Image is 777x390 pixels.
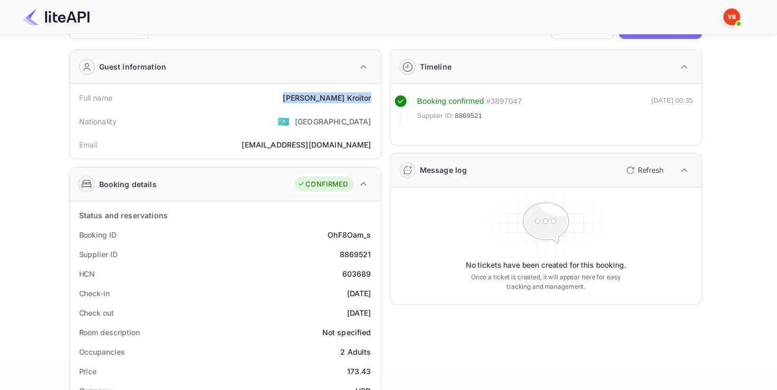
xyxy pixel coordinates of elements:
[79,366,97,377] div: Price
[322,327,371,338] div: Not specified
[420,164,467,175] div: Message log
[466,260,626,270] p: No tickets have been created for this booking.
[99,179,157,190] div: Booking details
[620,162,668,179] button: Refresh
[79,288,110,299] div: Check-in
[298,179,348,190] div: CONFIRMED
[486,95,522,108] div: # 3897047
[347,307,371,318] div: [DATE]
[347,366,371,377] div: 173.43
[79,249,118,260] div: Supplier ID
[455,111,482,121] span: 8869521
[340,346,371,357] div: 2 Adults
[79,229,117,240] div: Booking ID
[723,8,740,25] img: Yandex Support
[242,139,371,150] div: [EMAIL_ADDRESS][DOMAIN_NAME]
[463,272,629,291] p: Once a ticket is created, it will appear here for easy tracking and management.
[79,210,168,221] div: Status and reservations
[638,164,664,175] p: Refresh
[79,92,112,103] div: Full name
[417,111,454,121] span: Supplier ID:
[79,346,125,357] div: Occupancies
[651,95,693,126] div: [DATE] 00:35
[339,249,371,260] div: 8869521
[420,61,452,72] div: Timeline
[347,288,371,299] div: [DATE]
[417,95,484,108] div: Booking confirmed
[342,268,371,279] div: 603689
[79,139,98,150] div: Email
[79,327,140,338] div: Room description
[277,112,290,131] span: United States
[23,8,90,25] img: LiteAPI Logo
[283,92,371,103] div: [PERSON_NAME] Kroitor
[328,229,371,240] div: OhF8Oam_s
[295,116,371,127] div: [GEOGRAPHIC_DATA]
[79,307,114,318] div: Check out
[99,61,167,72] div: Guest information
[79,268,95,279] div: HCN
[79,116,117,127] div: Nationality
